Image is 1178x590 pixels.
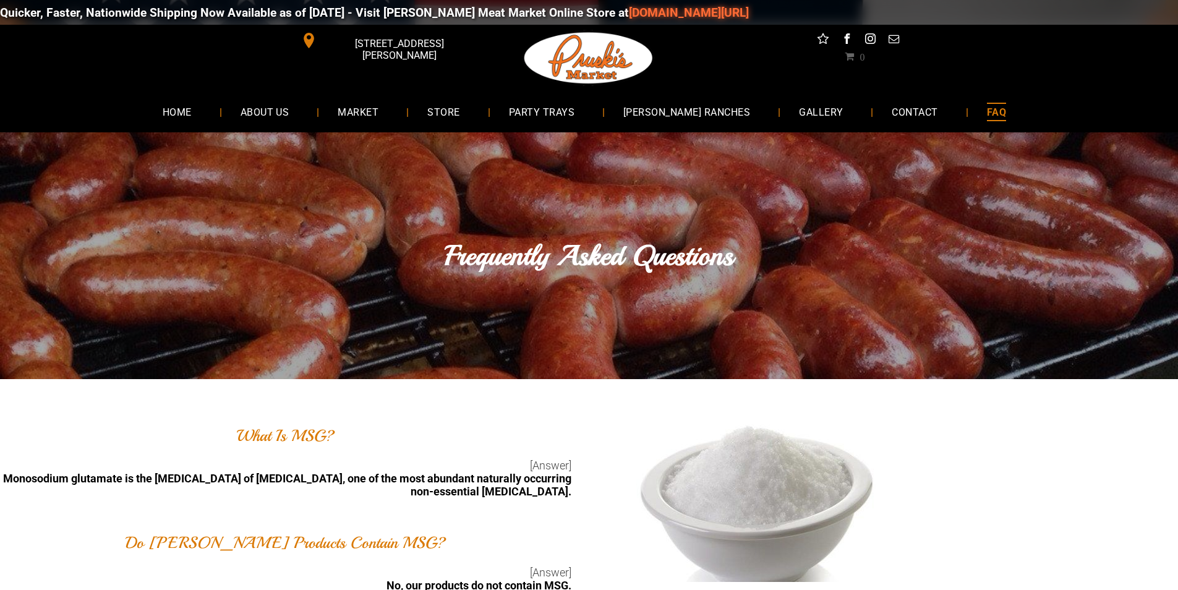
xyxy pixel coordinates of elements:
[886,31,902,50] a: email
[292,31,482,50] a: [STREET_ADDRESS][PERSON_NAME]
[873,95,956,128] a: CONTACT
[409,95,478,128] a: STORE
[237,425,335,446] font: What Is MSG?
[860,51,864,61] span: 0
[839,31,855,50] a: facebook
[815,31,831,50] a: Social network
[862,31,878,50] a: instagram
[445,238,733,273] font: Frequently Asked Questions
[222,95,308,128] a: ABOUT US
[530,459,571,472] span: [Answer]
[126,532,446,553] font: Do [PERSON_NAME] Products Contain MSG?
[605,95,769,128] a: [PERSON_NAME] RANCHES
[144,95,210,128] a: HOME
[530,566,571,579] span: [Answer]
[968,95,1025,128] a: FAQ
[607,419,916,582] img: msg-1920w.jpg
[319,95,397,128] a: MARKET
[3,472,571,498] b: Monosodium glutamate is the [MEDICAL_DATA] of [MEDICAL_DATA], one of the most abundant naturally ...
[319,32,479,67] span: [STREET_ADDRESS][PERSON_NAME]
[490,95,593,128] a: PARTY TRAYS
[780,95,861,128] a: GALLERY
[522,25,655,92] img: Pruski-s+Market+HQ+Logo2-1920w.png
